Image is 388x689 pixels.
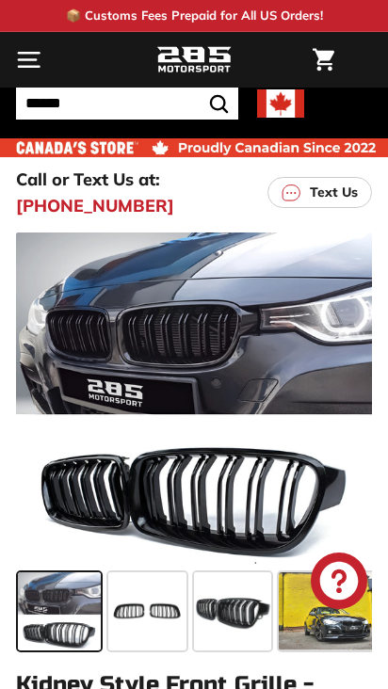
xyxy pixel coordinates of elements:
a: Cart [303,33,344,87]
p: Text Us [310,183,358,202]
input: Search [16,88,238,120]
inbox-online-store-chat: Shopify online store chat [305,553,373,614]
img: Logo_285_Motorsport_areodynamics_components [156,44,232,76]
a: [PHONE_NUMBER] [16,193,174,218]
p: 📦 Customs Fees Prepaid for All US Orders! [66,7,323,25]
p: Call or Text Us at: [16,167,160,192]
a: Text Us [267,177,372,208]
